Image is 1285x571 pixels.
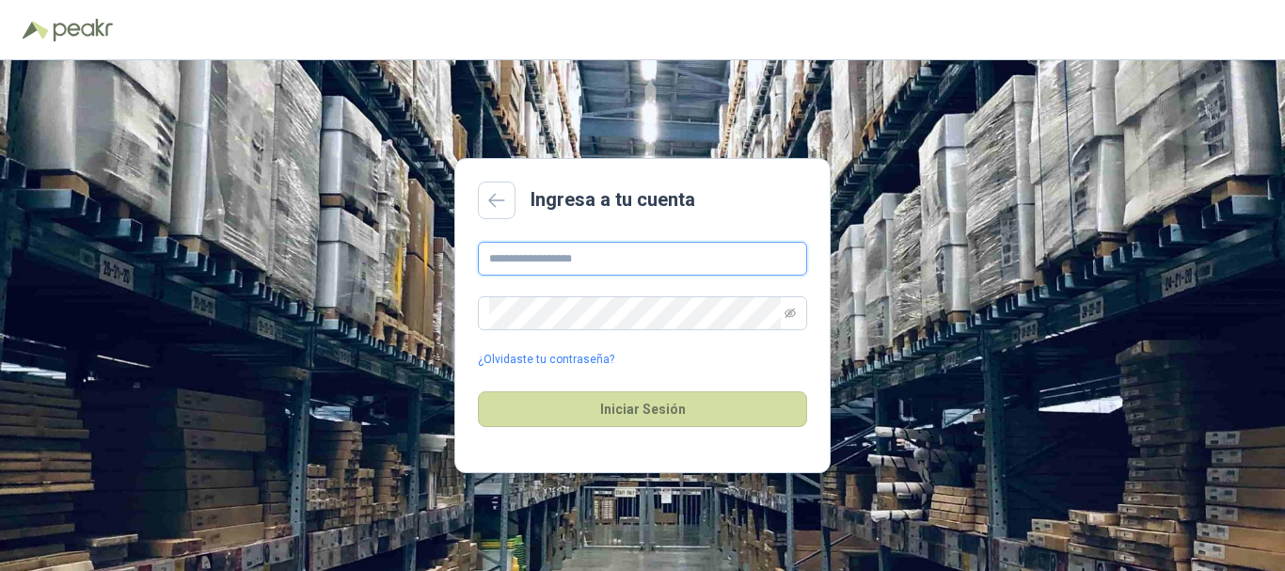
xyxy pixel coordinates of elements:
span: eye-invisible [785,308,796,319]
button: Iniciar Sesión [478,391,807,427]
img: Peakr [53,19,113,41]
h2: Ingresa a tu cuenta [531,185,695,214]
img: Logo [23,21,49,40]
a: ¿Olvidaste tu contraseña? [478,351,614,369]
